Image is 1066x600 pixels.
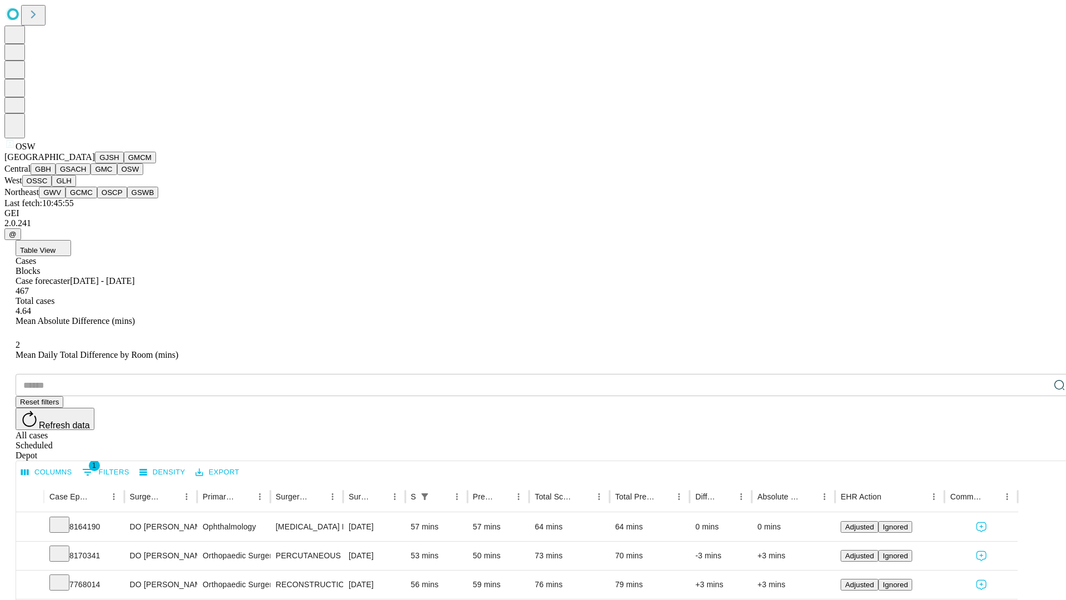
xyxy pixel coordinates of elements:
button: Show filters [79,463,132,481]
div: 7768014 [49,571,119,599]
span: Case forecaster [16,276,70,286]
div: PERCUTANEOUS FIXATION HUMERAL [MEDICAL_DATA] [276,542,338,570]
button: GMCM [124,152,156,163]
div: 73 mins [535,542,604,570]
div: Case Epic Id [49,492,89,501]
span: @ [9,230,17,238]
span: Ignored [883,581,908,589]
button: Export [193,464,242,481]
button: Sort [718,489,733,504]
button: GJSH [95,152,124,163]
button: Select columns [18,464,75,481]
button: Adjusted [841,550,878,562]
button: Ignored [878,521,912,533]
button: Adjusted [841,521,878,533]
button: Sort [434,489,449,504]
button: Menu [999,489,1015,504]
button: Menu [252,489,268,504]
div: -3 mins [695,542,746,570]
button: Show filters [417,489,433,504]
button: Menu [179,489,194,504]
div: Orthopaedic Surgery [203,542,264,570]
button: GLH [52,175,76,187]
button: Expand [22,547,38,566]
span: Mean Absolute Difference (mins) [16,316,135,326]
div: 2.0.241 [4,218,1062,228]
button: Expand [22,576,38,595]
div: Total Scheduled Duration [535,492,575,501]
button: GSWB [127,187,159,198]
div: GEI [4,208,1062,218]
div: DO [PERSON_NAME] [PERSON_NAME] T Do [130,513,192,541]
span: 1 [89,460,100,471]
button: Menu [926,489,942,504]
div: Scheduled In Room Duration [411,492,416,501]
span: Total cases [16,296,54,306]
div: Surgery Name [276,492,308,501]
span: Adjusted [845,552,874,560]
span: Central [4,164,31,173]
div: Ophthalmology [203,513,264,541]
button: Sort [309,489,325,504]
button: GWV [39,187,66,198]
div: [MEDICAL_DATA] EYE WITH IMPLANT [276,513,338,541]
div: [DATE] [349,513,400,541]
span: Northeast [4,187,39,197]
div: 50 mins [473,542,524,570]
div: 0 mins [695,513,746,541]
span: Reset filters [20,398,59,406]
div: 64 mins [615,513,685,541]
button: OSW [117,163,144,175]
button: Menu [387,489,403,504]
button: Density [137,464,188,481]
button: Menu [733,489,749,504]
button: GMC [90,163,117,175]
div: Difference [695,492,717,501]
button: Expand [22,518,38,537]
button: Sort [163,489,179,504]
span: 2 [16,340,20,349]
span: [DATE] - [DATE] [70,276,134,286]
span: Table View [20,246,56,254]
button: Menu [449,489,465,504]
button: Reset filters [16,396,63,408]
span: OSW [16,142,36,151]
div: 53 mins [411,542,462,570]
button: Menu [671,489,687,504]
div: 76 mins [535,571,604,599]
button: Menu [511,489,526,504]
div: Surgery Date [349,492,370,501]
span: Mean Daily Total Difference by Room (mins) [16,350,178,359]
span: Ignored [883,523,908,531]
div: 56 mins [411,571,462,599]
div: Comments [950,492,982,501]
button: OSSC [22,175,52,187]
button: @ [4,228,21,240]
button: Sort [882,489,898,504]
button: Sort [495,489,511,504]
button: Menu [817,489,832,504]
div: +3 mins [757,542,829,570]
button: Ignored [878,579,912,591]
span: West [4,176,22,185]
div: 64 mins [535,513,604,541]
div: Primary Service [203,492,235,501]
span: Adjusted [845,581,874,589]
button: Menu [591,489,607,504]
div: 8164190 [49,513,119,541]
button: Table View [16,240,71,256]
div: 8170341 [49,542,119,570]
span: Adjusted [845,523,874,531]
button: GSACH [56,163,90,175]
span: 467 [16,286,29,296]
div: 1 active filter [417,489,433,504]
div: 0 mins [757,513,829,541]
button: Sort [656,489,671,504]
button: Sort [90,489,106,504]
div: Orthopaedic Surgery [203,571,264,599]
button: Sort [576,489,591,504]
button: Sort [237,489,252,504]
div: EHR Action [841,492,881,501]
div: RECONSTRUCTION POSTERIOR TIBIAL TENDON EXCISION ACCESSORY [276,571,338,599]
button: Refresh data [16,408,94,430]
